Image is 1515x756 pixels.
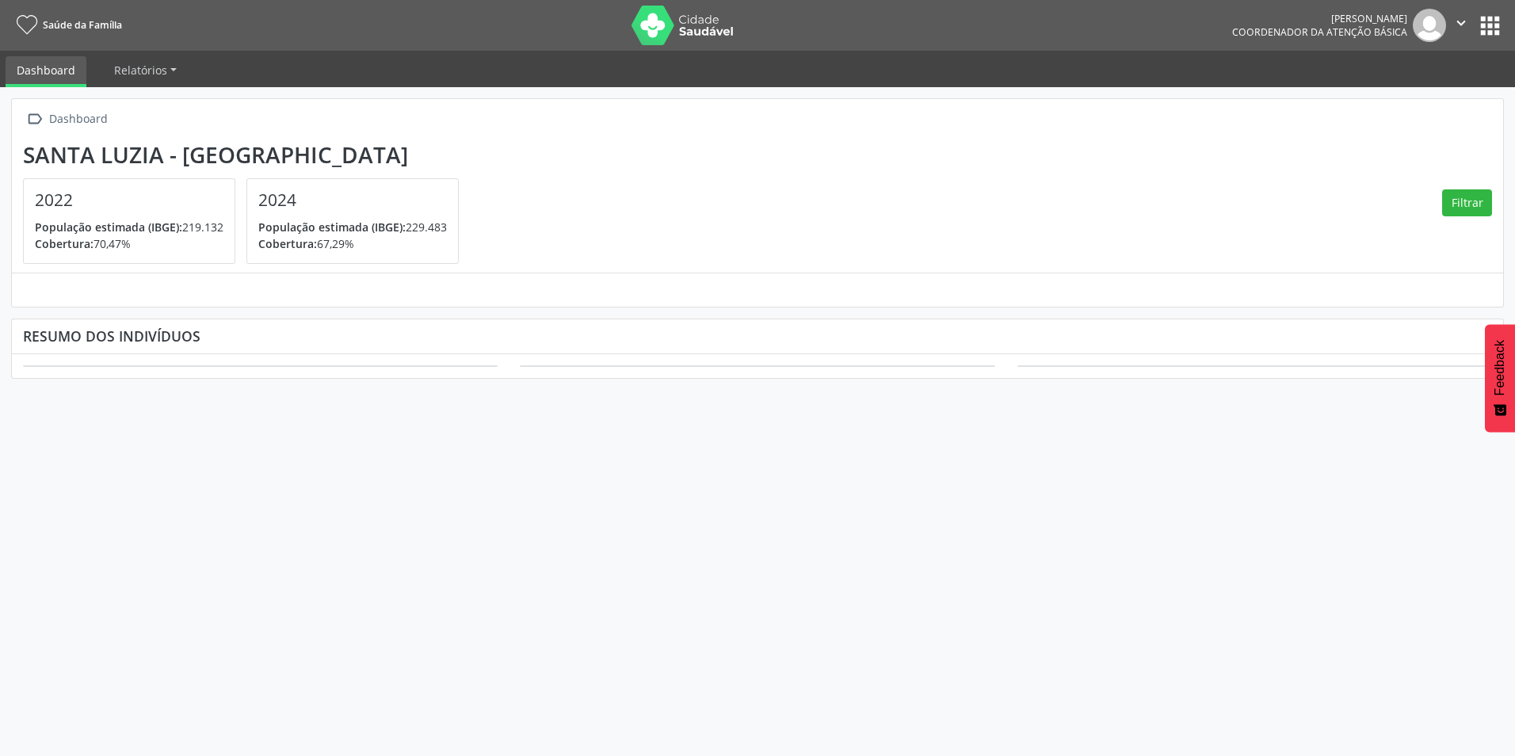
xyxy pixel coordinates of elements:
[103,56,188,84] a: Relatórios
[1485,324,1515,432] button: Feedback - Mostrar pesquisa
[1452,14,1470,32] i: 
[43,18,122,32] span: Saúde da Família
[1413,9,1446,42] img: img
[35,220,182,235] span: População estimada (IBGE):
[23,142,470,168] div: Santa Luzia - [GEOGRAPHIC_DATA]
[258,235,447,252] p: 67,29%
[35,236,93,251] span: Cobertura:
[6,56,86,87] a: Dashboard
[258,190,447,210] h4: 2024
[35,235,223,252] p: 70,47%
[1232,25,1407,39] span: Coordenador da Atenção Básica
[114,63,167,78] span: Relatórios
[23,108,46,131] i: 
[1232,12,1407,25] div: [PERSON_NAME]
[1446,9,1476,42] button: 
[46,108,110,131] div: Dashboard
[35,219,223,235] p: 219.132
[258,219,447,235] p: 229.483
[1476,12,1504,40] button: apps
[1442,189,1492,216] button: Filtrar
[23,108,110,131] a:  Dashboard
[11,12,122,38] a: Saúde da Família
[258,220,406,235] span: População estimada (IBGE):
[1493,340,1507,395] span: Feedback
[35,190,223,210] h4: 2022
[23,327,1492,345] div: Resumo dos indivíduos
[258,236,317,251] span: Cobertura:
